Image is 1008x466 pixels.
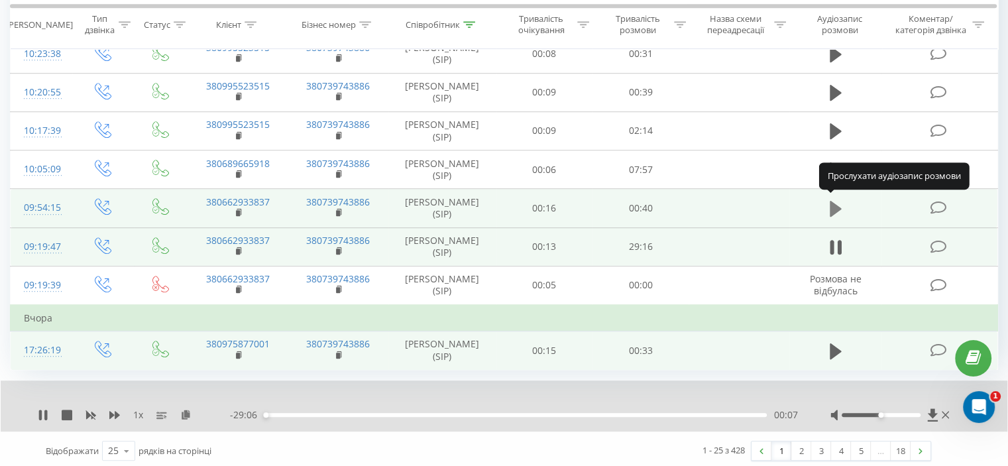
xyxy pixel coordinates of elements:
[496,227,592,266] td: 00:13
[306,118,370,131] a: 380739743886
[791,441,811,460] a: 2
[24,41,59,67] div: 10:23:38
[206,196,270,208] a: 380662933837
[388,150,496,189] td: [PERSON_NAME] (SIP)
[46,445,99,457] span: Відображати
[216,19,241,30] div: Клієнт
[24,118,59,144] div: 10:17:39
[388,73,496,111] td: [PERSON_NAME] (SIP)
[508,14,575,36] div: Тривалість очікування
[24,156,59,182] div: 10:05:09
[230,408,264,422] span: - 29:06
[891,441,911,460] a: 18
[306,337,370,350] a: 380739743886
[84,14,115,36] div: Тип дзвінка
[144,19,170,30] div: Статус
[701,14,771,36] div: Назва схеми переадресації
[773,408,797,422] span: 00:07
[206,118,270,131] a: 380995523515
[206,234,270,247] a: 380662933837
[592,227,689,266] td: 29:16
[108,444,119,457] div: 25
[702,443,745,457] div: 1 - 25 з 428
[388,111,496,150] td: [PERSON_NAME] (SIP)
[306,41,370,54] a: 380739743886
[206,157,270,170] a: 380689665918
[206,41,270,54] a: 380995523515
[24,80,59,105] div: 10:20:55
[871,441,891,460] div: …
[306,196,370,208] a: 380739743886
[388,189,496,227] td: [PERSON_NAME] (SIP)
[206,80,270,92] a: 380995523515
[24,337,59,363] div: 17:26:19
[139,445,211,457] span: рядків на сторінці
[819,162,970,189] div: Прослухати аудіозапис розмови
[990,391,1001,402] span: 1
[133,408,143,422] span: 1 x
[206,337,270,350] a: 380975877001
[831,441,851,460] a: 4
[496,189,592,227] td: 00:16
[496,266,592,305] td: 00:05
[306,234,370,247] a: 380739743886
[592,111,689,150] td: 02:14
[878,412,883,418] div: Accessibility label
[801,14,879,36] div: Аудіозапис розмови
[851,441,871,460] a: 5
[496,150,592,189] td: 00:06
[306,80,370,92] a: 380739743886
[6,19,73,30] div: [PERSON_NAME]
[388,34,496,73] td: [PERSON_NAME] (SIP)
[592,34,689,73] td: 00:31
[306,157,370,170] a: 380739743886
[406,19,460,30] div: Співробітник
[24,272,59,298] div: 09:19:39
[604,14,671,36] div: Тривалість розмови
[592,266,689,305] td: 00:00
[388,331,496,370] td: [PERSON_NAME] (SIP)
[496,34,592,73] td: 00:08
[891,14,969,36] div: Коментар/категорія дзвінка
[388,227,496,266] td: [PERSON_NAME] (SIP)
[11,305,998,331] td: Вчора
[810,272,862,297] span: Розмова не відбулась
[963,391,995,423] iframe: Intercom live chat
[24,195,59,221] div: 09:54:15
[302,19,356,30] div: Бізнес номер
[771,441,791,460] a: 1
[592,73,689,111] td: 00:39
[24,234,59,260] div: 09:19:47
[592,189,689,227] td: 00:40
[206,272,270,285] a: 380662933837
[592,150,689,189] td: 07:57
[496,331,592,370] td: 00:15
[306,272,370,285] a: 380739743886
[496,73,592,111] td: 00:09
[592,331,689,370] td: 00:33
[496,111,592,150] td: 00:09
[263,412,268,418] div: Accessibility label
[388,266,496,305] td: [PERSON_NAME] (SIP)
[811,441,831,460] a: 3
